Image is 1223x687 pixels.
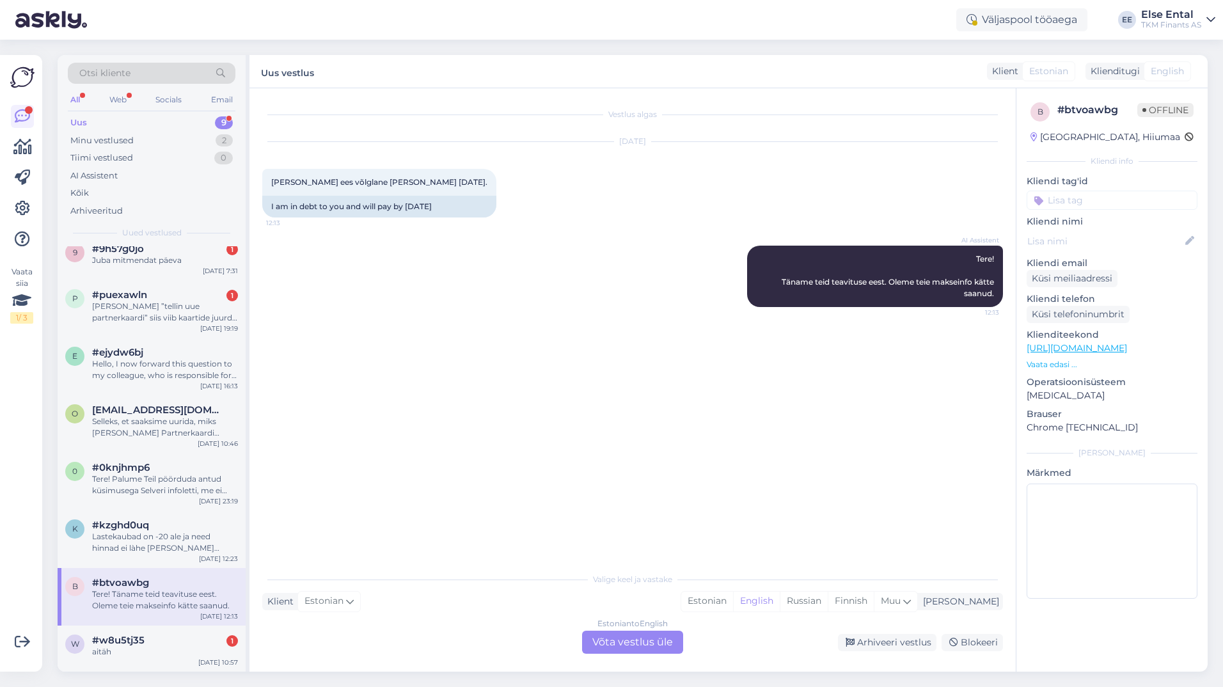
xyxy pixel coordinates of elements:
[92,531,238,554] div: Lastekaubad on -20 ale ja need hinnad ei làhe [PERSON_NAME] kokku
[1141,20,1201,30] div: TKM Finants AS
[216,134,233,147] div: 2
[203,266,238,276] div: [DATE] 7:31
[271,177,487,187] span: [PERSON_NAME] ees võlglane [PERSON_NAME] [DATE].
[582,631,683,654] div: Võta vestlus üle
[951,308,999,317] span: 12:13
[780,592,828,611] div: Russian
[681,592,733,611] div: Estonian
[200,324,238,333] div: [DATE] 19:19
[262,196,496,217] div: I am in debt to you and will pay by [DATE]
[304,594,343,608] span: Estonian
[262,574,1003,585] div: Valige keel ja vastake
[1027,215,1197,228] p: Kliendi nimi
[951,235,999,245] span: AI Assistent
[215,116,233,129] div: 9
[1027,389,1197,402] p: [MEDICAL_DATA]
[92,347,143,358] span: #ejydw6bj
[733,592,780,611] div: English
[828,592,874,611] div: Finnish
[261,63,314,80] label: Uus vestlus
[92,635,145,646] span: #w8u5tj35
[209,91,235,108] div: Email
[72,466,77,476] span: 0
[10,266,33,324] div: Vaata siia
[226,244,238,255] div: 1
[68,91,83,108] div: All
[10,312,33,324] div: 1 / 3
[226,635,238,647] div: 1
[1085,65,1140,78] div: Klienditugi
[226,290,238,301] div: 1
[198,658,238,667] div: [DATE] 10:57
[1027,447,1197,459] div: [PERSON_NAME]
[92,358,238,381] div: Hello, I now forward this question to my colleague, who is responsible for this. The reply will b...
[10,65,35,90] img: Askly Logo
[1027,407,1197,421] p: Brauser
[92,289,147,301] span: #puexawln
[1027,191,1197,210] input: Lisa tag
[1027,292,1197,306] p: Kliendi telefon
[72,581,78,591] span: b
[70,187,89,200] div: Kõik
[1027,359,1197,370] p: Vaata edasi ...
[1118,11,1136,29] div: EE
[92,404,225,416] span: oll855@gmail.com
[198,439,238,448] div: [DATE] 10:46
[987,65,1018,78] div: Klient
[92,255,238,266] div: Juba mitmendat päeva
[199,496,238,506] div: [DATE] 23:19
[1030,130,1180,144] div: [GEOGRAPHIC_DATA], Hiiumaa
[70,116,87,129] div: Uus
[1027,155,1197,167] div: Kliendi info
[1141,10,1215,30] a: Else EntalTKM Finants AS
[70,170,118,182] div: AI Assistent
[70,205,123,217] div: Arhiveeritud
[1151,65,1184,78] span: English
[262,109,1003,120] div: Vestlus algas
[70,152,133,164] div: Tiimi vestlused
[942,634,1003,651] div: Blokeeri
[200,381,238,391] div: [DATE] 16:13
[70,134,134,147] div: Minu vestlused
[92,577,149,588] span: #btvoawbg
[92,473,238,496] div: Tere! Palume Teil pöörduda antud küsimusega Selveri infoletti, me ei oska paraku siin aidata.
[1057,102,1137,118] div: # btvoawbg
[1027,234,1183,248] input: Lisa nimi
[262,595,294,608] div: Klient
[1027,466,1197,480] p: Märkmed
[72,409,78,418] span: o
[1027,328,1197,342] p: Klienditeekond
[72,351,77,361] span: e
[1141,10,1201,20] div: Else Ental
[1027,270,1117,287] div: Küsi meiliaadressi
[1027,257,1197,270] p: Kliendi email
[92,588,238,612] div: Tere! Täname teid teavituse eest. Oleme teie makseinfo kätte saanud.
[73,248,77,257] span: 9
[199,554,238,564] div: [DATE] 12:23
[200,612,238,621] div: [DATE] 12:13
[107,91,129,108] div: Web
[71,639,79,649] span: w
[838,634,936,651] div: Arhiveeri vestlus
[1038,107,1043,116] span: b
[92,416,238,439] div: Selleks, et saaksime uurida, miks [PERSON_NAME] Partnerkaardi kuukaart suleti, palume Teil saata ...
[266,218,314,228] span: 12:13
[92,646,238,658] div: aitäh
[79,67,130,80] span: Otsi kliente
[1027,306,1130,323] div: Küsi telefoninumbrit
[92,243,144,255] span: #9h57g0jo
[1029,65,1068,78] span: Estonian
[881,595,901,606] span: Muu
[92,519,149,531] span: #kzghd0uq
[92,301,238,324] div: [PERSON_NAME] ”tellin uue partnerkaardi” siis viib kaartide juurde kuid sellist valikut, et uut t...
[1027,375,1197,389] p: Operatsioonisüsteem
[122,227,182,239] span: Uued vestlused
[918,595,999,608] div: [PERSON_NAME]
[956,8,1087,31] div: Väljaspool tööaega
[72,524,78,533] span: k
[597,618,668,629] div: Estonian to English
[1027,175,1197,188] p: Kliendi tag'id
[1027,421,1197,434] p: Chrome [TECHNICAL_ID]
[214,152,233,164] div: 0
[72,294,78,303] span: p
